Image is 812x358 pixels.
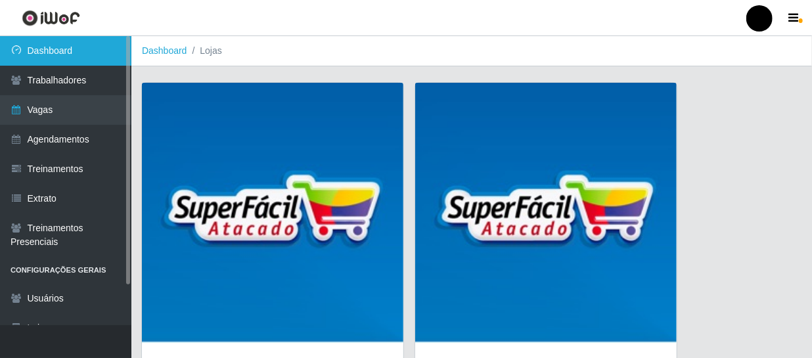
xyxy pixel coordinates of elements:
[22,10,80,26] img: CoreUI Logo
[187,44,222,58] li: Lojas
[142,83,403,344] img: cardImg
[142,45,187,56] a: Dashboard
[131,36,812,66] nav: breadcrumb
[415,83,677,344] img: cardImg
